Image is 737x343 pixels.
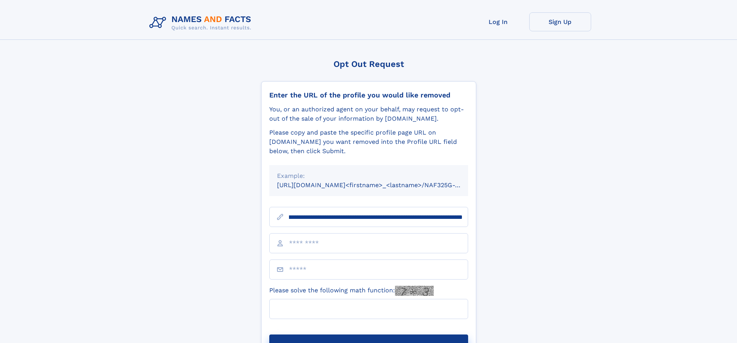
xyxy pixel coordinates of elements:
[277,181,483,189] small: [URL][DOMAIN_NAME]<firstname>_<lastname>/NAF325G-xxxxxxxx
[269,91,468,99] div: Enter the URL of the profile you would like removed
[269,128,468,156] div: Please copy and paste the specific profile page URL on [DOMAIN_NAME] you want removed into the Pr...
[261,59,476,69] div: Opt Out Request
[269,286,434,296] label: Please solve the following math function:
[146,12,258,33] img: Logo Names and Facts
[269,105,468,123] div: You, or an authorized agent on your behalf, may request to opt-out of the sale of your informatio...
[277,171,460,181] div: Example:
[529,12,591,31] a: Sign Up
[467,12,529,31] a: Log In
